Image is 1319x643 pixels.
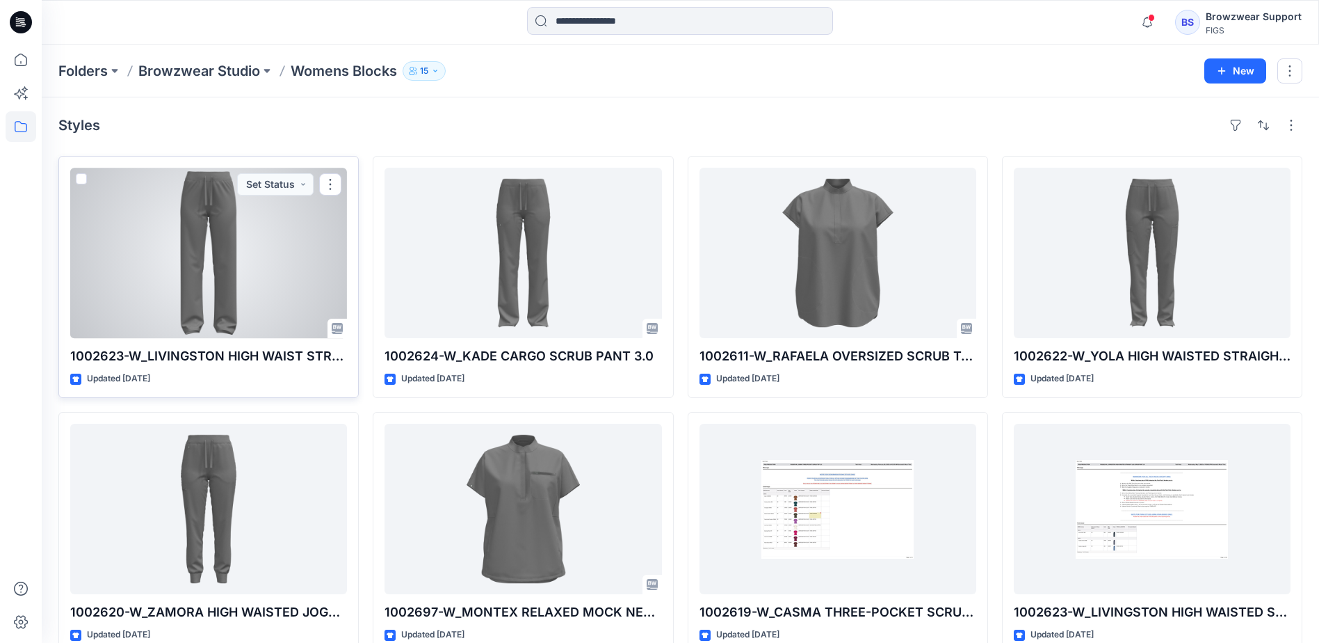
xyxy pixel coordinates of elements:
p: 1002623-W_LIVINGSTON HIGH WAISTED STRAIGHT LEG SCRUB PANT 3.0 [1014,603,1290,622]
a: 1002611-W_RAFAELA OVERSIZED SCRUB TOP 3.0 [699,168,976,338]
a: 1002623-W_LIVINGSTON HIGH WAIST STRAIGHT LEG SCRUB PANT 3.0 [70,168,347,338]
p: Updated [DATE] [401,372,464,386]
p: 1002697-W_MONTEX RELAXED MOCK NECK SCRUB TOP 3.0 [385,603,661,622]
p: 1002623-W_LIVINGSTON HIGH WAIST STRAIGHT LEG SCRUB PANT 3.0 [70,347,347,366]
p: Updated [DATE] [401,628,464,642]
h4: Styles [58,117,100,134]
button: 15 [403,61,446,81]
p: 1002624-W_KADE CARGO SCRUB PANT 3.0 [385,347,661,366]
p: 1002611-W_RAFAELA OVERSIZED SCRUB TOP 3.0 [699,347,976,366]
a: 1002697-W_MONTEX RELAXED MOCK NECK SCRUB TOP 3.0 [385,424,661,594]
div: Browzwear Support [1206,8,1302,25]
p: Updated [DATE] [87,628,150,642]
p: Updated [DATE] [87,372,150,386]
a: 1002623-W_LIVINGSTON HIGH WAISTED STRAIGHT LEG SCRUB PANT 3.0 [1014,424,1290,594]
p: Womens Blocks [291,61,397,81]
p: 15 [420,63,428,79]
div: FIGS [1206,25,1302,35]
p: Updated [DATE] [716,372,779,386]
p: 1002620-W_ZAMORA HIGH WAISTED JOGGER SCRUB PANT 3.0 [70,603,347,622]
a: 1002622-W_YOLA HIGH WAISTED STRAIGHT LEG SCRUB PANT 3.0 [1014,168,1290,338]
a: 1002619-W_CASMA THREE-POCKET SCRUB TOP 3.0 [699,424,976,594]
a: Browzwear Studio [138,61,260,81]
div: BS [1175,10,1200,35]
p: 1002622-W_YOLA HIGH WAISTED STRAIGHT LEG SCRUB PANT 3.0 [1014,347,1290,366]
p: Updated [DATE] [716,628,779,642]
a: 1002624-W_KADE CARGO SCRUB PANT 3.0 [385,168,661,338]
a: 1002620-W_ZAMORA HIGH WAISTED JOGGER SCRUB PANT 3.0 [70,424,347,594]
button: New [1204,58,1266,84]
p: Updated [DATE] [1030,372,1094,386]
p: 1002619-W_CASMA THREE-POCKET SCRUB TOP 3.0 [699,603,976,622]
a: Folders [58,61,108,81]
p: Updated [DATE] [1030,628,1094,642]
